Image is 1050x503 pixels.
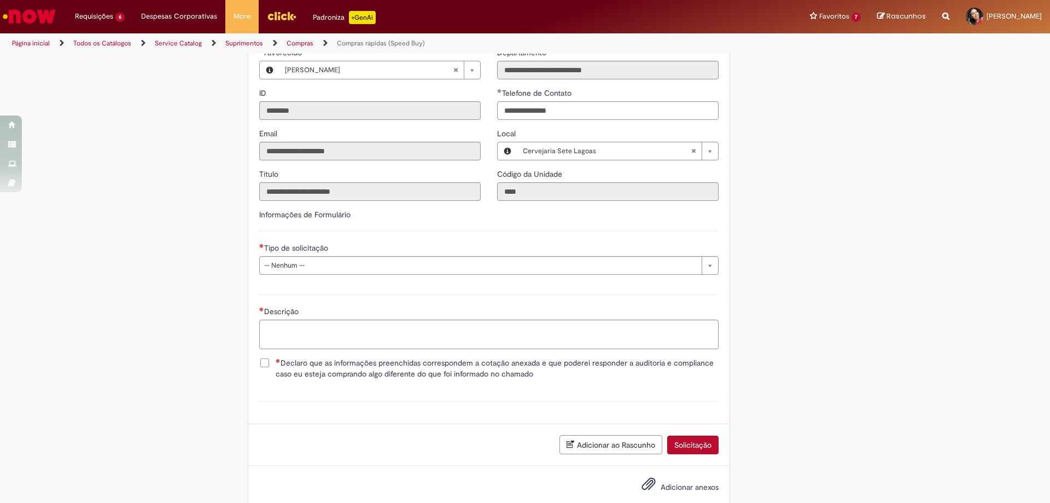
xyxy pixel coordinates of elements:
[155,39,202,48] a: Service Catalog
[285,61,453,79] span: [PERSON_NAME]
[447,61,464,79] abbr: Limpar campo Favorecido
[819,11,849,22] span: Favoritos
[260,61,279,79] button: Favorecido, Visualizar este registro Ana Carolina De Souza Lopes
[259,88,269,99] label: Somente leitura - ID
[498,142,517,160] button: Local, Visualizar este registro Cervejaria Sete Lagoas
[267,8,296,24] img: click_logo_yellow_360x200.png
[851,13,861,22] span: 7
[639,474,658,499] button: Adicionar anexos
[497,169,564,180] label: Somente leitura - Código da Unidade
[259,169,281,180] label: Somente leitura - Título
[661,483,719,493] span: Adicionar anexos
[667,436,719,454] button: Solicitação
[517,142,718,160] a: Cervejaria Sete LagoasLimpar campo Local
[502,88,574,98] span: Telefone de Contato
[349,11,376,24] p: +GenAi
[264,243,330,253] span: Tipo de solicitação
[259,210,351,219] label: Informações de Formulário
[497,101,719,120] input: Telefone de Contato
[877,11,926,22] a: Rascunhos
[497,61,719,79] input: Departamento
[259,244,264,248] span: Necessários
[313,11,376,24] div: Padroniza
[276,357,719,379] span: Declaro que as informações preenchidas correspondem a cotação anexada e que poderei responder a a...
[987,11,1042,21] span: [PERSON_NAME]
[276,359,281,363] span: Necessários
[259,142,481,160] input: Email
[287,39,313,48] a: Compras
[234,11,250,22] span: More
[279,61,480,79] a: [PERSON_NAME]Limpar campo Favorecido
[259,129,279,138] span: Somente leitura - Email
[115,13,125,22] span: 6
[141,11,217,22] span: Despesas Corporativas
[497,89,502,93] span: Obrigatório Preenchido
[559,435,662,454] button: Adicionar ao Rascunho
[259,182,481,201] input: Título
[259,169,281,179] span: Somente leitura - Título
[523,142,691,160] span: Cervejaria Sete Lagoas
[1,5,57,27] img: ServiceNow
[337,39,425,48] a: Compras rápidas (Speed Buy)
[264,257,696,274] span: -- Nenhum --
[259,307,264,311] span: Necessários
[685,142,702,160] abbr: Limpar campo Local
[259,101,481,120] input: ID
[886,11,926,21] span: Rascunhos
[259,128,279,139] label: Somente leitura - Email
[264,307,301,316] span: Descrição
[75,11,113,22] span: Requisições
[225,39,263,48] a: Suprimentos
[497,129,518,138] span: Local
[497,169,564,179] span: Somente leitura - Código da Unidade
[12,39,50,48] a: Página inicial
[259,320,719,349] textarea: Descrição
[8,33,692,54] ul: Trilhas de página
[73,39,131,48] a: Todos os Catálogos
[497,182,719,201] input: Código da Unidade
